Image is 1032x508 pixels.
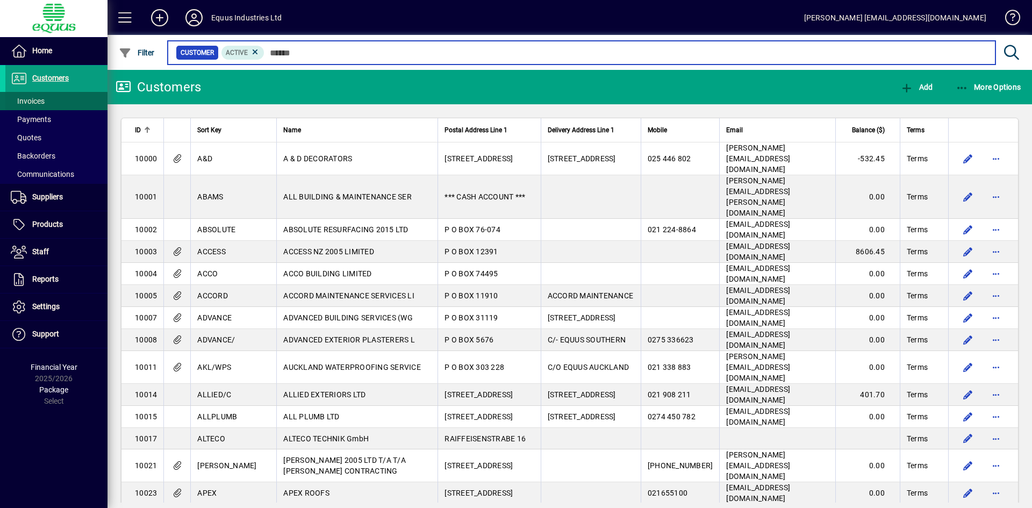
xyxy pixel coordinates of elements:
button: More options [987,430,1005,447]
span: ALL PLUMB LTD [283,412,339,421]
span: A & D DECORATORS [283,154,352,163]
button: More options [987,484,1005,502]
span: ADVANCED BUILDING SERVICES (WG [283,313,413,322]
td: -532.45 [835,142,900,175]
span: 10011 [135,363,157,371]
span: 10023 [135,489,157,497]
span: Terms [907,191,928,202]
button: Edit [959,408,977,425]
td: 0.00 [835,307,900,329]
span: Terms [907,224,928,235]
span: Terms [907,312,928,323]
div: [PERSON_NAME] [EMAIL_ADDRESS][DOMAIN_NAME] [804,9,986,26]
span: 025 446 802 [648,154,691,163]
span: [EMAIL_ADDRESS][DOMAIN_NAME] [726,330,790,349]
button: Edit [959,309,977,326]
a: Settings [5,294,107,320]
a: Staff [5,239,107,266]
span: Terms [907,488,928,498]
span: C/O EQUUS AUCKLAND [548,363,629,371]
span: RAIFFEISENSTRABE 16 [445,434,526,443]
span: ID [135,124,141,136]
span: 10004 [135,269,157,278]
span: Mobile [648,124,667,136]
a: Support [5,321,107,348]
td: 0.00 [835,329,900,351]
span: Invoices [11,97,45,105]
td: 0.00 [835,351,900,384]
span: ABAMS [197,192,223,201]
span: P O BOX 5676 [445,335,493,344]
a: Suppliers [5,184,107,211]
span: [EMAIL_ADDRESS][DOMAIN_NAME] [726,483,790,503]
button: Edit [959,287,977,304]
span: P O BOX 76-074 [445,225,500,234]
span: ALLPLUMB [197,412,237,421]
button: More options [987,309,1005,326]
td: 0.00 [835,219,900,241]
span: 10002 [135,225,157,234]
span: ACCO [197,269,218,278]
span: 10015 [135,412,157,421]
span: ALL BUILDING & MAINTENANCE SER [283,192,412,201]
button: Filter [116,43,157,62]
button: Edit [959,331,977,348]
td: 8606.45 [835,241,900,263]
span: Terms [907,411,928,422]
span: Terms [907,124,924,136]
button: More options [987,265,1005,282]
span: Home [32,46,52,55]
button: Edit [959,243,977,260]
div: Name [283,124,431,136]
button: Profile [177,8,211,27]
div: Customers [116,78,201,96]
span: ACCORD [197,291,228,300]
span: P O BOX 12391 [445,247,498,256]
button: More options [987,287,1005,304]
td: 0.00 [835,175,900,219]
span: 10005 [135,291,157,300]
span: [STREET_ADDRESS] [548,390,616,399]
button: Edit [959,386,977,403]
span: 021 224-8864 [648,225,696,234]
span: 10021 [135,461,157,470]
span: Suppliers [32,192,63,201]
td: 0.00 [835,482,900,504]
a: Payments [5,110,107,128]
button: Edit [959,188,977,205]
button: More options [987,188,1005,205]
span: [PERSON_NAME] 2005 LTD T/A T/A [PERSON_NAME] CONTRACTING [283,456,406,475]
a: Quotes [5,128,107,147]
span: ALLIED/C [197,390,231,399]
span: 10000 [135,154,157,163]
span: 10008 [135,335,157,344]
span: 021655100 [648,489,687,497]
span: [EMAIL_ADDRESS][DOMAIN_NAME] [726,407,790,426]
span: AKL/WPS [197,363,231,371]
span: Add [900,83,933,91]
span: [STREET_ADDRESS] [445,461,513,470]
span: [STREET_ADDRESS] [548,154,616,163]
span: 10007 [135,313,157,322]
span: Support [32,330,59,338]
span: Staff [32,247,49,256]
span: Terms [907,246,928,257]
td: 0.00 [835,449,900,482]
span: [PERSON_NAME][EMAIL_ADDRESS][DOMAIN_NAME] [726,144,790,174]
span: More Options [956,83,1021,91]
span: ACCORD MAINTENANCE [548,291,634,300]
span: Postal Address Line 1 [445,124,507,136]
button: More Options [953,77,1024,97]
span: ADVANCE [197,313,232,322]
span: 021 908 211 [648,390,691,399]
span: 10014 [135,390,157,399]
span: Terms [907,433,928,444]
a: Communications [5,165,107,183]
span: Quotes [11,133,41,142]
div: Email [726,124,828,136]
span: Customer [181,47,214,58]
span: Reports [32,275,59,283]
span: ABSOLUTE [197,225,235,234]
button: Add [142,8,177,27]
span: Terms [907,362,928,373]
